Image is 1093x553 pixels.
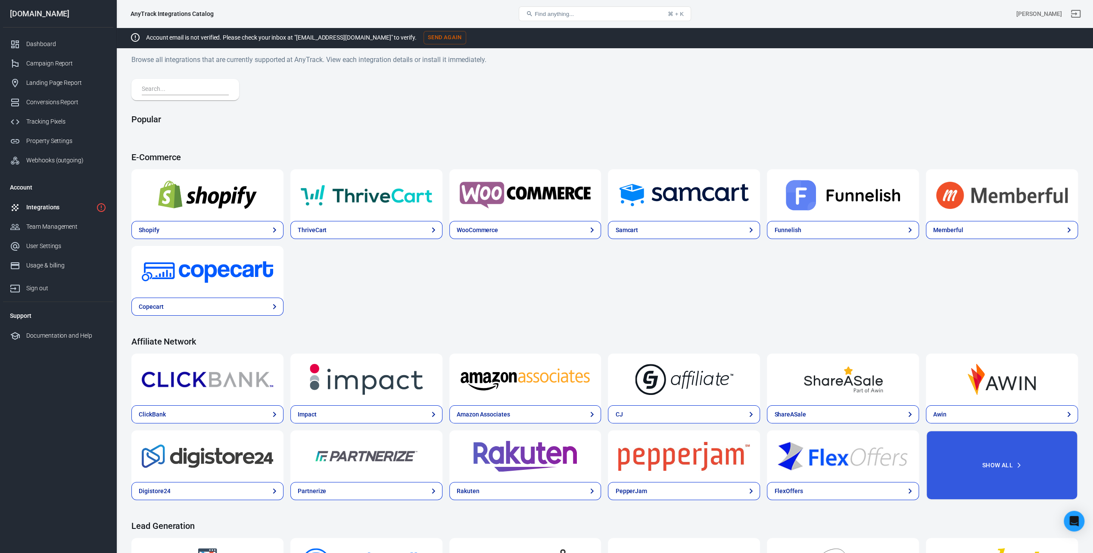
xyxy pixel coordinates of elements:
a: Copecart [131,246,283,298]
div: Integrations [26,203,93,212]
a: Samcart [608,221,760,239]
img: PepperJam [618,441,750,472]
a: PepperJam [608,430,760,482]
a: WooCommerce [449,169,601,221]
li: Support [3,305,113,326]
a: Sign out [3,275,113,298]
div: Amazon Associates [457,410,510,419]
img: Digistore24 [142,441,273,472]
a: ShareASale [767,354,919,405]
img: Awin [936,364,1068,395]
img: ShareASale [777,364,909,395]
a: Dashboard [3,34,113,54]
img: Samcart [618,180,750,211]
div: WooCommerce [457,226,498,235]
a: Samcart [608,169,760,221]
div: Open Intercom Messenger [1064,511,1084,531]
img: Memberful [936,180,1068,211]
div: Memberful [933,226,963,235]
div: Impact [298,410,317,419]
div: Team Management [26,222,106,231]
div: Webhooks (outgoing) [26,156,106,165]
a: Digistore24 [131,430,283,482]
div: Copecart [139,302,164,311]
a: ClickBank [131,354,283,405]
a: WooCommerce [449,221,601,239]
a: Shopify [131,221,283,239]
h4: Popular [131,114,1078,124]
img: ClickBank [142,364,273,395]
h6: Browse all integrations that are currently supported at AnyTrack. View each integration details o... [131,54,1078,65]
a: Memberful [926,221,1078,239]
a: Conversions Report [3,93,113,112]
div: Account id: 4Eae67Et [1016,9,1062,19]
div: Documentation and Help [26,331,106,340]
a: ThriveCart [290,169,442,221]
div: Samcart [615,226,638,235]
div: Shopify [139,226,159,235]
button: Send Again [423,31,466,44]
div: Dashboard [26,40,106,49]
a: Amazon Associates [449,405,601,423]
div: Conversions Report [26,98,106,107]
li: Account [3,177,113,198]
a: Campaign Report [3,54,113,73]
a: Funnelish [767,221,919,239]
img: Amazon Associates [460,364,591,395]
a: Digistore24 [131,482,283,500]
a: Memberful [926,169,1078,221]
div: ⌘ + K [668,11,684,17]
a: Impact [290,354,442,405]
a: Tracking Pixels [3,112,113,131]
a: Team Management [3,217,113,236]
a: Copecart [131,298,283,316]
img: Partnerize [301,441,432,472]
a: FlexOffers [767,482,919,500]
a: Shopify [131,169,283,221]
a: Partnerize [290,430,442,482]
img: Rakuten [460,441,591,472]
div: Digistore24 [139,487,170,496]
a: PepperJam [608,482,760,500]
div: Tracking Pixels [26,117,106,126]
a: ThriveCart [290,221,442,239]
h4: Affiliate Network [131,336,1078,347]
a: Integrations [3,198,113,217]
a: Rakuten [449,430,601,482]
a: User Settings [3,236,113,256]
img: WooCommerce [460,180,591,211]
a: Partnerize [290,482,442,500]
button: Show All [926,430,1078,500]
div: Funnelish [774,226,801,235]
img: ThriveCart [301,180,432,211]
a: ClickBank [131,405,283,423]
img: Funnelish [777,180,909,211]
div: Landing Page Report [26,78,106,87]
div: ShareASale [774,410,806,419]
div: AnyTrack Integrations Catalog [131,9,214,18]
div: ClickBank [139,410,166,419]
a: Property Settings [3,131,113,151]
span: Find anything... [535,11,574,17]
a: CJ [608,405,760,423]
p: Account email is not verified. Please check your inbox at "[EMAIL_ADDRESS][DOMAIN_NAME]" to verify. [146,33,417,42]
a: Webhooks (outgoing) [3,151,113,170]
img: CJ [618,364,750,395]
div: Usage & billing [26,261,106,270]
div: User Settings [26,242,106,251]
input: Search... [142,84,225,95]
a: Awin [926,354,1078,405]
a: Sign out [1065,3,1086,24]
a: ShareASale [767,405,919,423]
img: Impact [301,364,432,395]
img: Shopify [142,180,273,211]
a: Usage & billing [3,256,113,275]
a: Impact [290,405,442,423]
a: Amazon Associates [449,354,601,405]
div: CJ [615,410,623,419]
a: Rakuten [449,482,601,500]
button: Find anything...⌘ + K [519,6,691,21]
div: [DOMAIN_NAME] [3,10,113,18]
div: Awin [933,410,947,419]
a: FlexOffers [767,430,919,482]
